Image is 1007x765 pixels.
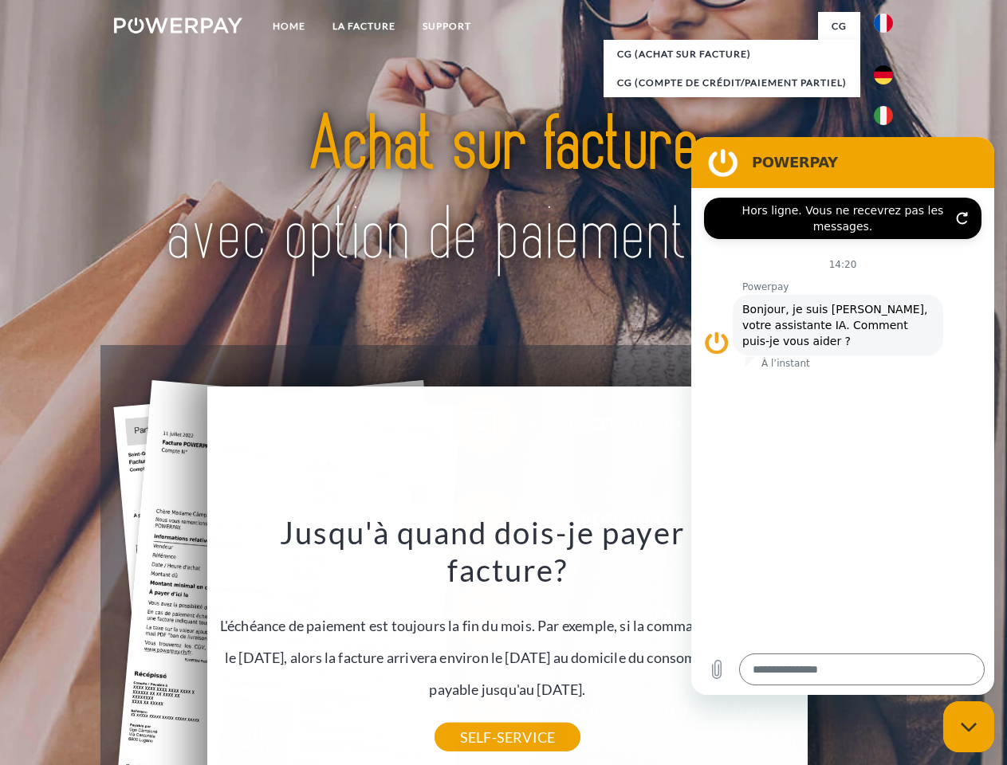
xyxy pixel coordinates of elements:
[114,18,242,33] img: logo-powerpay-white.svg
[152,76,855,305] img: title-powerpay_fr.svg
[604,69,860,97] a: CG (Compte de crédit/paiement partiel)
[435,723,580,751] a: SELF-SERVICE
[818,12,860,41] a: CG
[217,513,799,590] h3: Jusqu'à quand dois-je payer ma facture?
[604,40,860,69] a: CG (achat sur facture)
[409,12,485,41] a: Support
[217,513,799,737] div: L'échéance de paiement est toujours la fin du mois. Par exemple, si la commande a été passée le [...
[874,14,893,33] img: fr
[259,12,319,41] a: Home
[874,106,893,125] img: it
[874,65,893,84] img: de
[691,137,994,695] iframe: Fenêtre de messagerie
[943,701,994,752] iframe: Bouton de lancement de la fenêtre de messagerie, conversation en cours
[319,12,409,41] a: LA FACTURE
